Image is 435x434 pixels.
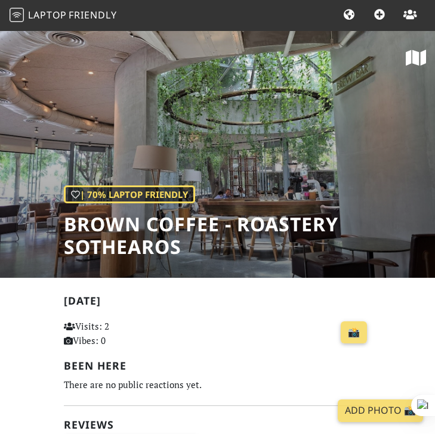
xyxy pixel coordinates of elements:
[64,359,372,372] h2: Been here
[64,294,372,312] h2: [DATE]
[69,8,116,21] span: Friendly
[64,185,195,203] div: | 70% Laptop Friendly
[64,418,372,431] h2: Reviews
[64,377,372,393] div: There are no public reactions yet.
[10,8,24,22] img: LaptopFriendly
[338,399,423,422] a: Add Photo 📸
[28,8,67,21] span: Laptop
[10,5,117,26] a: LaptopFriendly LaptopFriendly
[341,321,367,344] a: 📸
[64,319,157,348] p: Visits: 2 Vibes: 0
